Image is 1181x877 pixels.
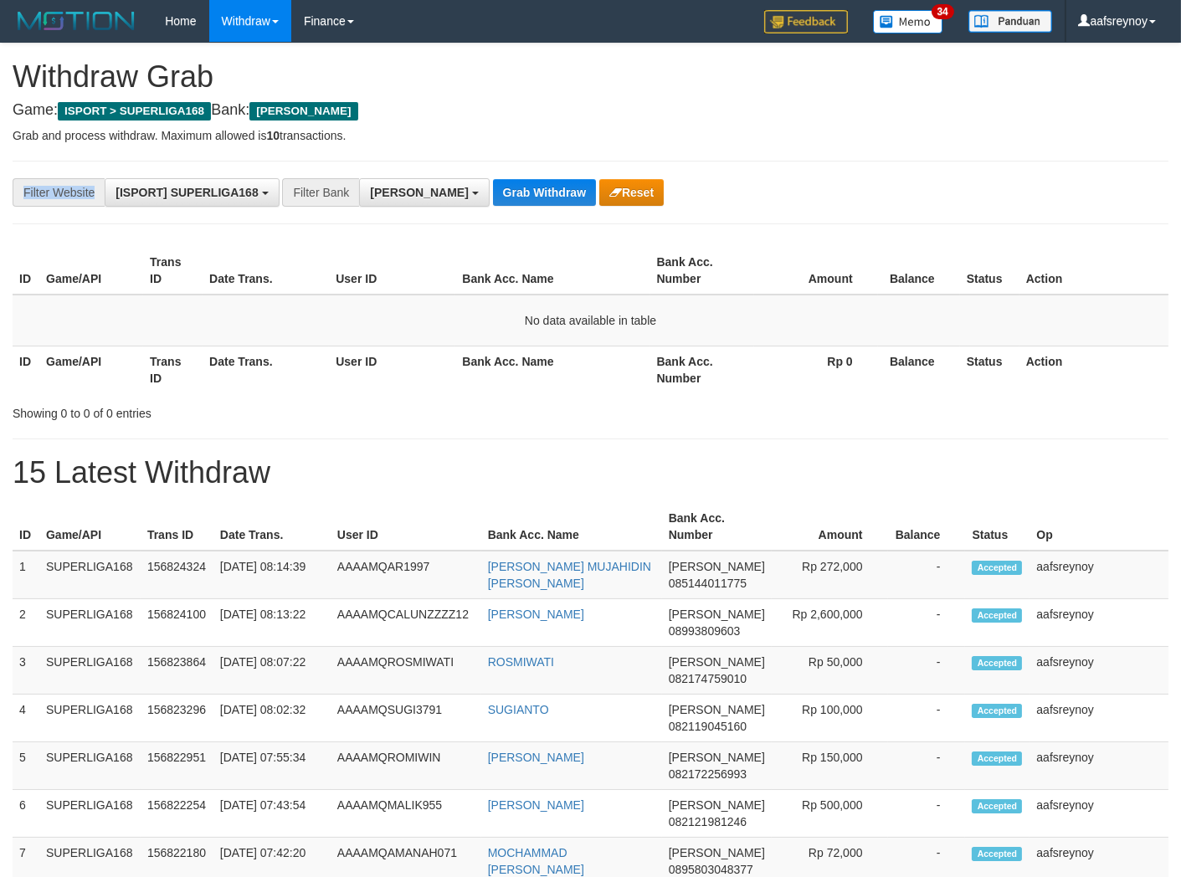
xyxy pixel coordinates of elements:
th: Amount [772,503,888,551]
td: 156822951 [141,742,213,790]
td: aafsreynoy [1030,790,1168,838]
td: 5 [13,742,39,790]
td: Rp 150,000 [772,742,888,790]
span: Copy 082172256993 to clipboard [669,767,747,781]
th: Bank Acc. Name [481,503,662,551]
span: [PERSON_NAME] [669,703,765,716]
span: Copy 082119045160 to clipboard [669,720,747,733]
img: Button%20Memo.svg [873,10,943,33]
th: Date Trans. [203,346,329,393]
th: User ID [331,503,481,551]
th: Amount [754,247,878,295]
button: Reset [599,179,664,206]
th: Bank Acc. Name [455,346,650,393]
td: [DATE] 08:02:32 [213,695,331,742]
span: Accepted [972,799,1022,813]
th: Bank Acc. Number [650,247,754,295]
td: SUPERLIGA168 [39,742,141,790]
th: Date Trans. [203,247,329,295]
a: [PERSON_NAME] [488,798,584,812]
td: aafsreynoy [1030,551,1168,599]
th: ID [13,346,39,393]
th: ID [13,503,39,551]
th: Op [1030,503,1168,551]
td: AAAAMQSUGI3791 [331,695,481,742]
th: Action [1019,346,1168,393]
td: 156823864 [141,647,213,695]
td: Rp 500,000 [772,790,888,838]
div: Filter Website [13,178,105,207]
td: 156822254 [141,790,213,838]
th: Status [960,346,1019,393]
th: ID [13,247,39,295]
button: Grab Withdraw [493,179,596,206]
span: Accepted [972,656,1022,670]
th: Balance [878,247,960,295]
td: [DATE] 07:55:34 [213,742,331,790]
th: Trans ID [143,247,203,295]
td: Rp 2,600,000 [772,599,888,647]
th: Trans ID [141,503,213,551]
th: Balance [888,503,966,551]
span: [PERSON_NAME] [669,655,765,669]
th: User ID [329,247,455,295]
button: [ISPORT] SUPERLIGA168 [105,178,279,207]
span: Copy 0895803048377 to clipboard [669,863,753,876]
img: Feedback.jpg [764,10,848,33]
img: panduan.png [968,10,1052,33]
th: Balance [878,346,960,393]
span: Accepted [972,704,1022,718]
a: [PERSON_NAME] [488,608,584,621]
td: [DATE] 08:07:22 [213,647,331,695]
td: Rp 50,000 [772,647,888,695]
td: 156824324 [141,551,213,599]
td: 2 [13,599,39,647]
td: AAAAMQROSMIWATI [331,647,481,695]
td: Rp 272,000 [772,551,888,599]
td: aafsreynoy [1030,742,1168,790]
span: Accepted [972,847,1022,861]
th: Game/API [39,346,143,393]
td: - [888,599,966,647]
td: - [888,790,966,838]
h4: Game: Bank: [13,102,1168,119]
td: AAAAMQCALUNZZZZ12 [331,599,481,647]
td: AAAAMQAR1997 [331,551,481,599]
td: aafsreynoy [1030,695,1168,742]
td: aafsreynoy [1030,647,1168,695]
a: [PERSON_NAME] MUJAHIDIN [PERSON_NAME] [488,560,651,590]
span: [PERSON_NAME] [669,846,765,859]
th: Action [1019,247,1168,295]
span: [PERSON_NAME] [669,608,765,621]
td: 6 [13,790,39,838]
span: ISPORT > SUPERLIGA168 [58,102,211,121]
th: Status [960,247,1019,295]
td: 156823296 [141,695,213,742]
strong: 10 [266,129,280,142]
h1: 15 Latest Withdraw [13,456,1168,490]
td: Rp 100,000 [772,695,888,742]
span: [ISPORT] SUPERLIGA168 [116,186,258,199]
span: [PERSON_NAME] [669,798,765,812]
span: [PERSON_NAME] [370,186,468,199]
td: 3 [13,647,39,695]
span: Accepted [972,561,1022,575]
th: User ID [329,346,455,393]
th: Status [965,503,1030,551]
th: Date Trans. [213,503,331,551]
td: SUPERLIGA168 [39,647,141,695]
td: [DATE] 08:13:22 [213,599,331,647]
img: MOTION_logo.png [13,8,140,33]
td: AAAAMQROMIWIN [331,742,481,790]
td: No data available in table [13,295,1168,346]
td: SUPERLIGA168 [39,551,141,599]
button: [PERSON_NAME] [359,178,489,207]
td: [DATE] 07:43:54 [213,790,331,838]
span: [PERSON_NAME] [669,751,765,764]
td: - [888,551,966,599]
div: Showing 0 to 0 of 0 entries [13,398,480,422]
th: Bank Acc. Name [455,247,650,295]
th: Trans ID [143,346,203,393]
td: aafsreynoy [1030,599,1168,647]
span: [PERSON_NAME] [249,102,357,121]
